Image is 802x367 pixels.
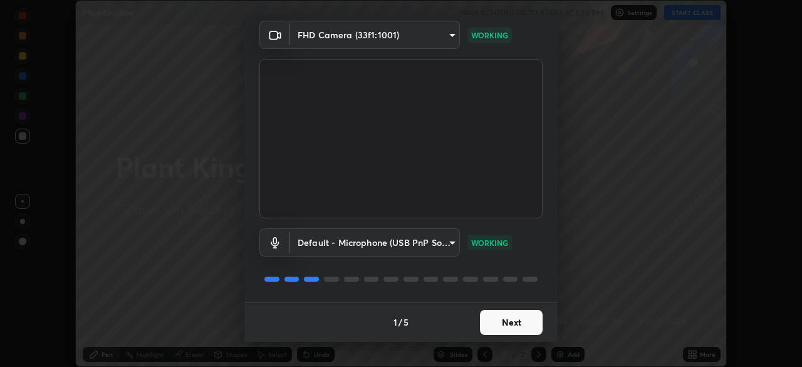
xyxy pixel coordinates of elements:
div: FHD Camera (33f1:1001) [290,228,460,257]
div: FHD Camera (33f1:1001) [290,21,460,49]
button: Next [480,310,543,335]
h4: / [398,316,402,329]
p: WORKING [471,29,508,41]
h4: 5 [404,316,409,329]
p: WORKING [471,237,508,248]
h4: 1 [393,316,397,329]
